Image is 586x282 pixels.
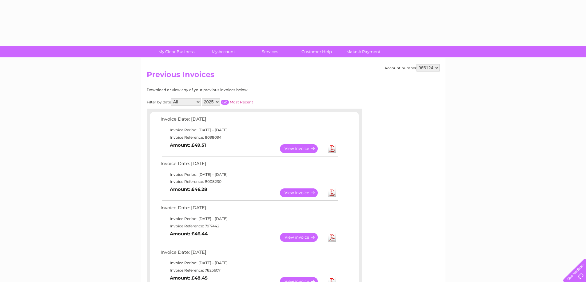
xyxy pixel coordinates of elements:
td: Invoice Reference: 8008230 [159,178,339,185]
td: Invoice Period: [DATE] - [DATE] [159,259,339,267]
b: Amount: £48.45 [170,275,208,281]
div: Account number [385,64,440,71]
a: Most Recent [230,100,253,104]
td: Invoice Reference: 7825607 [159,267,339,274]
td: Invoice Date: [DATE] [159,248,339,260]
b: Amount: £49.51 [170,142,206,148]
td: Invoice Date: [DATE] [159,115,339,126]
div: Filter by date [147,98,308,106]
a: Customer Help [291,46,342,57]
a: Make A Payment [338,46,389,57]
div: Download or view any of your previous invoices below. [147,88,308,92]
h2: Previous Invoices [147,70,440,82]
a: View [280,188,325,197]
td: Invoice Reference: 8098094 [159,134,339,141]
a: Services [245,46,295,57]
td: Invoice Period: [DATE] - [DATE] [159,126,339,134]
td: Invoice Reference: 7917442 [159,222,339,230]
b: Amount: £46.44 [170,231,208,237]
td: Invoice Date: [DATE] [159,204,339,215]
a: View [280,233,325,242]
a: View [280,144,325,153]
a: Download [328,188,336,197]
td: Invoice Period: [DATE] - [DATE] [159,171,339,178]
td: Invoice Date: [DATE] [159,160,339,171]
a: Download [328,144,336,153]
b: Amount: £46.28 [170,187,207,192]
td: Invoice Period: [DATE] - [DATE] [159,215,339,222]
a: My Account [198,46,249,57]
a: My Clear Business [151,46,202,57]
a: Download [328,233,336,242]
